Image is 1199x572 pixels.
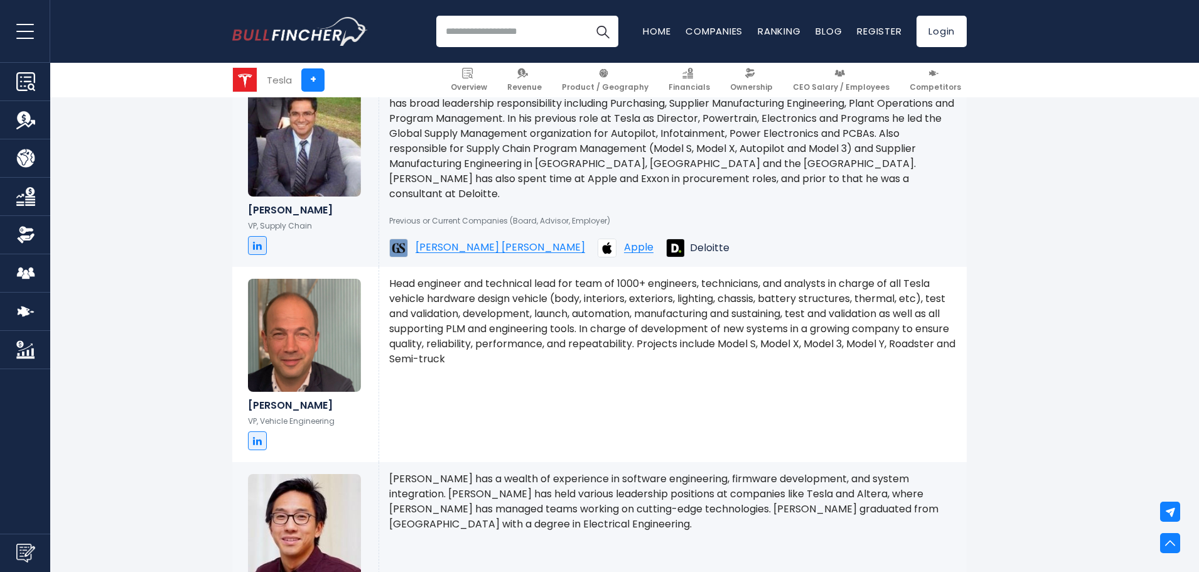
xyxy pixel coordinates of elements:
[598,239,616,257] img: Apple
[502,63,547,97] a: Revenue
[787,63,895,97] a: CEO Salary / Employees
[643,24,670,38] a: Home
[248,84,361,197] img: Karn Budhiraj
[248,204,363,216] h6: [PERSON_NAME]
[248,399,363,411] h6: [PERSON_NAME]
[233,68,257,92] img: TSLA logo
[507,82,542,92] span: Revenue
[416,242,585,253] span: [PERSON_NAME] [PERSON_NAME]
[389,472,957,532] p: [PERSON_NAME] has a wealth of experience in software engineering, firmware development, and syste...
[562,82,648,92] span: Product / Geography
[669,82,710,92] span: Financials
[389,276,957,367] p: Head engineer and technical lead for team of 1000+ engineers, technicians, and analysts in charge...
[248,416,363,426] p: VP, Vehicle Engineering
[857,24,901,38] a: Register
[445,63,493,97] a: Overview
[301,68,325,92] a: +
[686,24,743,38] a: Companies
[587,16,618,47] button: Search
[451,82,487,92] span: Overview
[910,82,961,92] span: Competitors
[16,225,35,244] img: Ownership
[917,16,967,47] a: Login
[556,63,654,97] a: Product / Geography
[663,63,716,97] a: Financials
[793,82,890,92] span: CEO Salary / Employees
[724,63,778,97] a: Ownership
[730,82,773,92] span: Ownership
[248,221,363,231] p: VP, Supply Chain
[389,239,585,257] a: [PERSON_NAME] [PERSON_NAME]
[232,17,367,46] a: Go to homepage
[666,239,685,257] img: Deloitte
[267,73,292,87] div: Tesla
[624,242,653,253] span: Apple
[389,239,408,257] img: Goldman Sachs
[904,63,967,97] a: Competitors
[248,279,361,392] img: Lars Moravy
[389,81,957,202] p: [PERSON_NAME] is the Vice President of Global Supply Management at [GEOGRAPHIC_DATA]. [PERSON_NAM...
[389,216,957,226] p: Previous or Current Companies (Board, Advisor, Employer)
[758,24,800,38] a: Ranking
[232,17,368,46] img: Bullfincher logo
[598,239,653,257] a: Apple
[815,24,842,38] a: Blog
[690,242,729,255] span: Deloitte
